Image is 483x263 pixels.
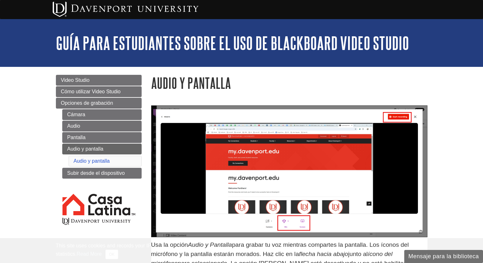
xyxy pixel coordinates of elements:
[188,241,232,248] em: Audio y Pantalla
[77,251,102,257] a: Read More
[61,77,90,83] span: Video Studio
[62,168,142,179] a: Subir desde el dispositivo
[61,100,113,106] span: Opciones de grabación
[56,242,427,259] div: This site uses cookies and records your IP address for usage statistics. Additionally, we use Goo...
[299,251,348,257] em: flecha hacia abajo
[62,121,142,131] a: Audio
[56,75,142,86] a: Video Studio
[404,250,483,263] button: Mensaje para la biblioteca
[105,250,118,259] button: Close
[151,105,427,237] img: audio and screen
[53,2,198,17] img: Davenport University
[74,158,110,164] a: Audio y pantalla
[151,75,427,91] h1: Audio y pantalla
[62,144,142,154] a: Audio y pantalla
[56,75,142,237] div: Guide Page Menu
[56,33,409,53] a: Guía para estudiantes sobre el uso de Blackboard Video Studio
[61,89,121,94] span: Cómo utilizar Video Studio
[62,109,142,120] a: Cámara
[62,132,142,143] a: Pantalla
[56,98,142,109] a: Opciones de grabación
[56,86,142,97] a: Cómo utilizar Video Studio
